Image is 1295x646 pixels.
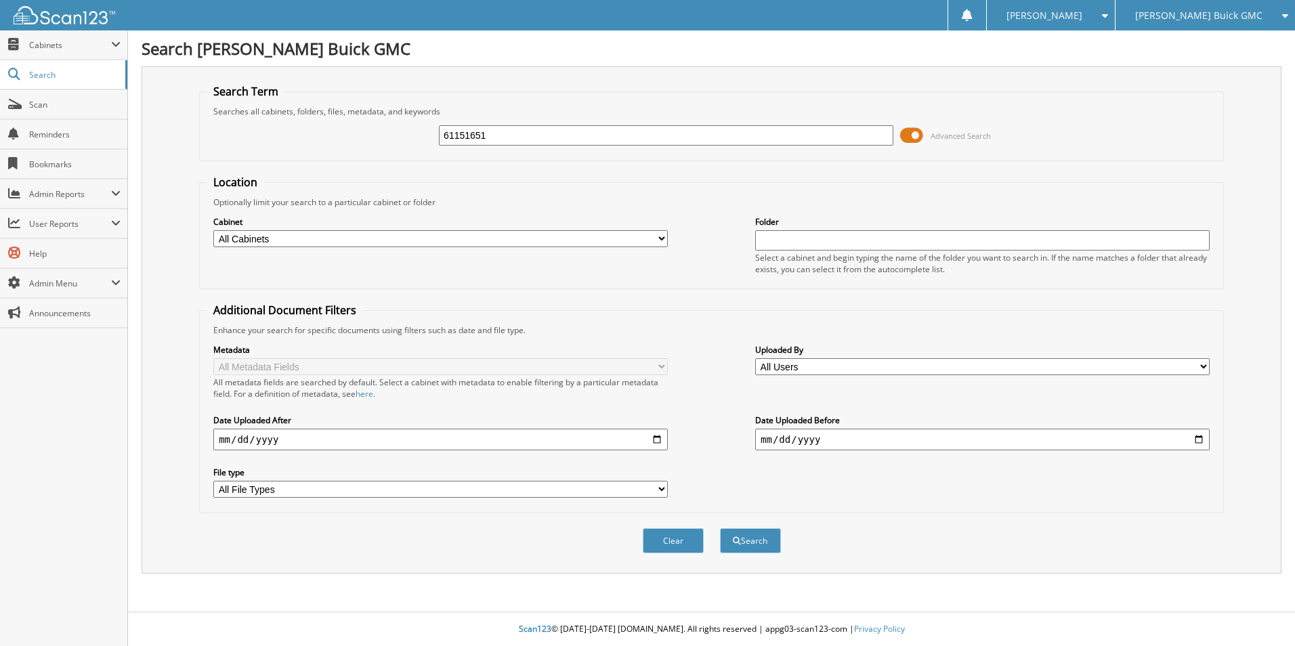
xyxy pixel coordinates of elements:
[720,528,781,553] button: Search
[29,39,111,51] span: Cabinets
[213,344,668,356] label: Metadata
[29,188,111,200] span: Admin Reports
[29,129,121,140] span: Reminders
[931,131,991,141] span: Advanced Search
[128,613,1295,646] div: © [DATE]-[DATE] [DOMAIN_NAME]. All rights reserved | appg03-scan123-com |
[29,158,121,170] span: Bookmarks
[207,106,1216,117] div: Searches all cabinets, folders, files, metadata, and keywords
[755,414,1210,426] label: Date Uploaded Before
[207,303,363,318] legend: Additional Document Filters
[14,6,115,24] img: scan123-logo-white.svg
[29,99,121,110] span: Scan
[1006,12,1082,20] span: [PERSON_NAME]
[213,414,668,426] label: Date Uploaded After
[213,429,668,450] input: start
[207,324,1216,336] div: Enhance your search for specific documents using filters such as date and file type.
[1227,581,1295,646] iframe: Chat Widget
[29,248,121,259] span: Help
[1135,12,1262,20] span: [PERSON_NAME] Buick GMC
[213,467,668,478] label: File type
[356,388,373,400] a: here
[854,623,905,634] a: Privacy Policy
[207,175,264,190] legend: Location
[755,216,1210,228] label: Folder
[207,196,1216,208] div: Optionally limit your search to a particular cabinet or folder
[29,278,111,289] span: Admin Menu
[519,623,551,634] span: Scan123
[29,307,121,319] span: Announcements
[755,429,1210,450] input: end
[213,376,668,400] div: All metadata fields are searched by default. Select a cabinet with metadata to enable filtering b...
[755,252,1210,275] div: Select a cabinet and begin typing the name of the folder you want to search in. If the name match...
[213,216,668,228] label: Cabinet
[643,528,704,553] button: Clear
[29,69,119,81] span: Search
[142,37,1281,60] h1: Search [PERSON_NAME] Buick GMC
[207,84,285,99] legend: Search Term
[29,218,111,230] span: User Reports
[755,344,1210,356] label: Uploaded By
